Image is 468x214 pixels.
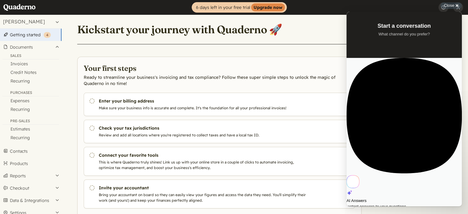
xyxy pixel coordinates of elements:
span: 4 [46,33,48,37]
button: Close [440,2,462,9]
a: Enter your billing address Make sure your business info is accurate and complete. It's the founda... [84,93,355,116]
a: 6 days left in your free trialUpgrade now [192,2,287,13]
h2: Your first steps [84,63,355,73]
h3: Enter your billing address [99,98,309,104]
h3: Invite your accountant [99,185,309,191]
p: This is where Quaderno truly shines! Link us up with your online store in a couple of clicks to a... [99,159,309,171]
span: Close [444,3,454,8]
a: Connect your favorite tools This is where Quaderno truly shines! Link us up with your online stor... [84,147,355,176]
p: Ready to streamline your business's invoicing and tax compliance? Follow these super simple steps... [84,74,355,87]
p: Review and add all locations where you're registered to collect taxes and have a local tax ID. [99,132,309,138]
a: Check your tax jurisdictions Review and add all locations where you're registered to collect taxe... [84,120,355,143]
iframe: Help Scout Beacon - Live Chat, Contact Form, and Knowledge Base [346,12,462,206]
a: Invite your accountant Bring your accountant on board so they can easily view your figures and ac... [84,180,355,208]
p: Make sure your business info is accurate and complete. It's the foundation for all your professio... [99,105,309,111]
h3: Connect your favorite tools [99,152,309,158]
div: Sales [2,53,59,59]
h3: Check your tax jurisdictions [99,125,309,131]
p: Bring your accountant on board so they can easily view your figures and access the data they need... [99,192,309,203]
h1: Kickstart your journey with Quaderno 🚀 [77,23,282,36]
strong: Upgrade now [251,3,285,11]
div: Pre-Sales [2,119,59,125]
div: Purchases [2,90,59,96]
